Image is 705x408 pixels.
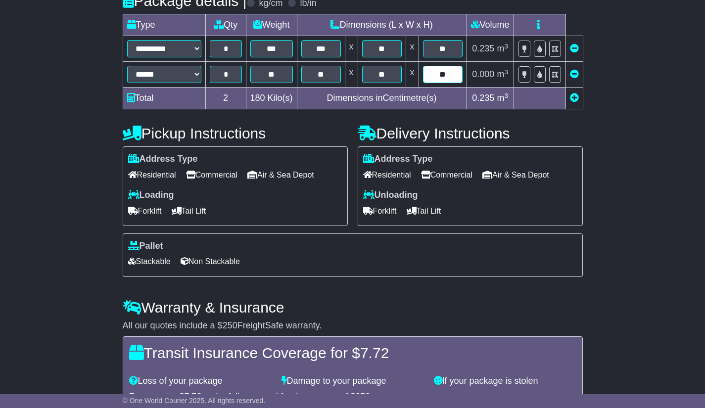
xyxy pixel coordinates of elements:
[570,93,579,103] a: Add new item
[406,62,419,88] td: x
[124,376,277,387] div: Loss of your package
[123,14,205,36] td: Type
[247,167,314,182] span: Air & Sea Depot
[497,69,508,79] span: m
[128,167,176,182] span: Residential
[497,44,508,53] span: m
[129,392,576,403] div: For an extra $ you're fully covered for the amount of $ .
[186,167,237,182] span: Commercial
[406,36,419,62] td: x
[123,320,583,331] div: All our quotes include a $ FreightSafe warranty.
[504,68,508,76] sup: 3
[297,14,467,36] td: Dimensions (L x W x H)
[363,167,411,182] span: Residential
[467,14,514,36] td: Volume
[504,92,508,99] sup: 3
[421,167,472,182] span: Commercial
[472,44,494,53] span: 0.235
[123,88,205,109] td: Total
[246,88,297,109] td: Kilo(s)
[355,392,370,402] span: 250
[128,254,171,269] span: Stackable
[472,69,494,79] span: 0.000
[570,69,579,79] a: Remove this item
[128,203,162,219] span: Forklift
[250,93,265,103] span: 180
[128,241,163,252] label: Pallet
[181,254,240,269] span: Non Stackable
[482,167,549,182] span: Air & Sea Depot
[345,62,358,88] td: x
[497,93,508,103] span: m
[297,88,467,109] td: Dimensions in Centimetre(s)
[504,43,508,50] sup: 3
[223,320,237,330] span: 250
[277,376,429,387] div: Damage to your package
[363,154,433,165] label: Address Type
[205,88,246,109] td: 2
[185,392,202,402] span: 7.72
[128,190,174,201] label: Loading
[123,397,266,405] span: © One World Courier 2025. All rights reserved.
[123,299,583,316] h4: Warranty & Insurance
[205,14,246,36] td: Qty
[129,345,576,361] h4: Transit Insurance Coverage for $
[363,190,418,201] label: Unloading
[172,203,206,219] span: Tail Lift
[363,203,397,219] span: Forklift
[570,44,579,53] a: Remove this item
[358,125,583,141] h4: Delivery Instructions
[246,14,297,36] td: Weight
[360,345,389,361] span: 7.72
[123,125,348,141] h4: Pickup Instructions
[407,203,441,219] span: Tail Lift
[429,376,581,387] div: If your package is stolen
[345,36,358,62] td: x
[128,154,198,165] label: Address Type
[472,93,494,103] span: 0.235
